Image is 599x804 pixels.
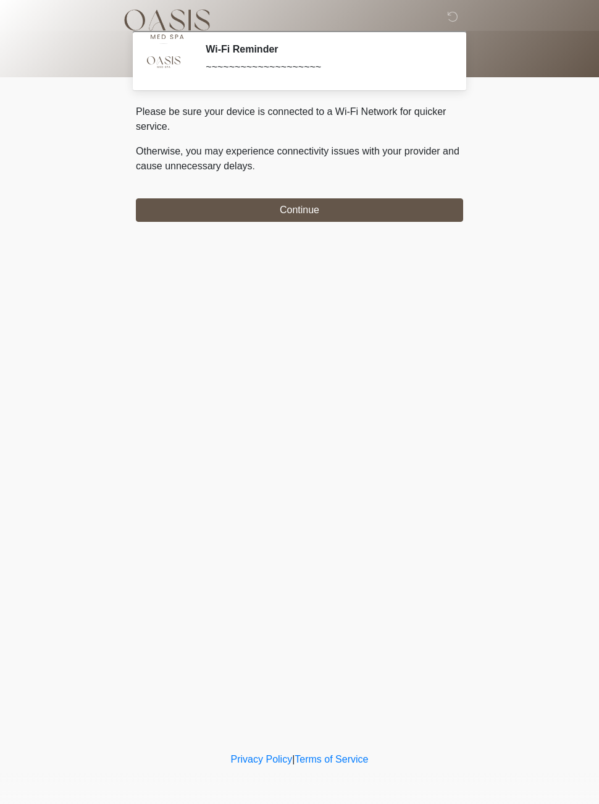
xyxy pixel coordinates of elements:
[292,754,295,764] a: |
[253,161,255,171] span: .
[136,144,463,174] p: Otherwise, you may experience connectivity issues with your provider and cause unnecessary delays
[231,754,293,764] a: Privacy Policy
[124,9,211,39] img: Oasis Med Spa Logo
[206,60,445,75] div: ~~~~~~~~~~~~~~~~~~~~
[136,198,463,222] button: Continue
[145,43,182,80] img: Agent Avatar
[295,754,368,764] a: Terms of Service
[206,43,445,55] h2: Wi-Fi Reminder
[136,104,463,134] p: Please be sure your device is connected to a Wi-Fi Network for quicker service.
